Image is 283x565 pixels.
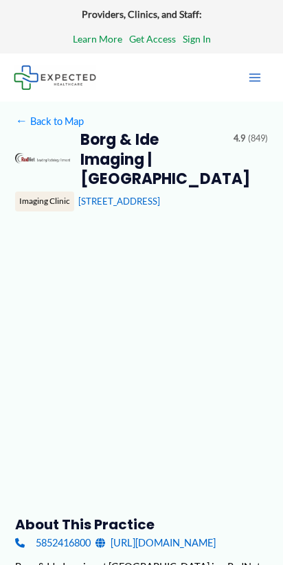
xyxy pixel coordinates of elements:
[240,63,269,92] button: Main menu toggle
[95,533,216,552] a: [URL][DOMAIN_NAME]
[14,65,96,89] img: Expected Healthcare Logo - side, dark font, small
[15,192,74,211] div: Imaging Clinic
[82,8,202,20] strong: Providers, Clinics, and Staff:
[183,30,211,48] a: Sign In
[129,30,176,48] a: Get Access
[15,533,90,552] a: 5852416800
[248,130,268,147] span: (849)
[80,130,223,189] h2: Borg & Ide Imaging | [GEOGRAPHIC_DATA]
[73,30,122,48] a: Learn More
[234,130,245,147] span: 4.9
[78,196,160,207] a: [STREET_ADDRESS]
[15,112,83,130] a: ←Back to Map
[15,115,27,127] span: ←
[15,516,267,533] h3: About this practice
